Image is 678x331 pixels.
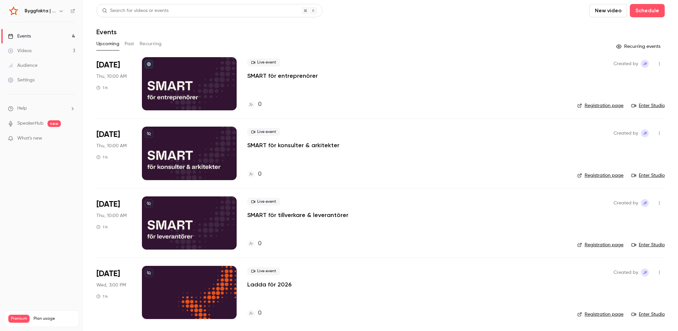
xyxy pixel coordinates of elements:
div: Settings [8,77,35,83]
h4: 0 [258,239,262,248]
span: [DATE] [96,129,120,140]
a: Registration page [577,242,623,248]
span: Wed, 3:00 PM [96,282,126,288]
div: 1 h [96,85,108,90]
h1: Events [96,28,117,36]
span: Josephine Fantenberg [641,269,649,276]
span: Live event [247,267,280,275]
a: 0 [247,239,262,248]
h4: 0 [258,100,262,109]
a: Registration page [577,311,623,318]
a: Enter Studio [631,311,665,318]
div: 1 h [96,224,108,230]
button: Upcoming [96,39,119,49]
div: 1 h [96,294,108,299]
button: Schedule [630,4,665,17]
span: Created by [614,60,638,68]
h4: 0 [258,170,262,179]
span: Josephine Fantenberg [641,60,649,68]
a: SMART för entreprenörer [247,72,318,80]
a: Registration page [577,102,623,109]
span: Josephine Fantenberg [641,129,649,137]
a: Registration page [577,172,623,179]
span: Created by [614,129,638,137]
span: Help [17,105,27,112]
img: Byggfakta | Powered by Hubexo [8,6,19,16]
div: Audience [8,62,38,69]
a: 0 [247,170,262,179]
span: [DATE] [96,199,120,210]
a: SpeakerHub [17,120,44,127]
span: Thu, 10:00 AM [96,73,127,80]
a: Enter Studio [631,102,665,109]
span: JF [643,199,647,207]
h4: 0 [258,309,262,318]
span: Thu, 10:00 AM [96,143,127,149]
div: Oct 23 Thu, 10:00 AM (Europe/Stockholm) [96,127,131,180]
a: Enter Studio [631,172,665,179]
span: [DATE] [96,269,120,279]
div: Videos [8,48,32,54]
button: Recurring events [613,41,665,52]
div: Nov 20 Thu, 10:00 AM (Europe/Stockholm) [96,196,131,250]
span: Plan usage [34,316,75,321]
h6: Byggfakta | Powered by Hubexo [25,8,56,14]
button: Past [125,39,134,49]
div: Events [8,33,31,40]
div: Sep 25 Thu, 10:00 AM (Europe/Stockholm) [96,57,131,110]
span: JF [643,269,647,276]
span: Premium [8,315,30,323]
a: SMART för tillverkare & leverantörer [247,211,348,219]
span: Created by [614,199,638,207]
span: [DATE] [96,60,120,70]
button: New video [589,4,627,17]
div: Search for videos or events [102,7,169,14]
div: Dec 10 Wed, 3:00 PM (Europe/Stockholm) [96,266,131,319]
a: 0 [247,100,262,109]
a: SMART för konsulter & arkitekter [247,141,339,149]
span: Live event [247,58,280,66]
li: help-dropdown-opener [8,105,75,112]
a: Enter Studio [631,242,665,248]
span: JF [643,60,647,68]
span: new [48,120,61,127]
span: Created by [614,269,638,276]
span: Thu, 10:00 AM [96,212,127,219]
a: Ladda för 2026 [247,280,291,288]
span: Live event [247,198,280,206]
a: 0 [247,309,262,318]
span: Josephine Fantenberg [641,199,649,207]
span: What's new [17,135,42,142]
button: Recurring [140,39,162,49]
span: Live event [247,128,280,136]
span: JF [643,129,647,137]
div: 1 h [96,155,108,160]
